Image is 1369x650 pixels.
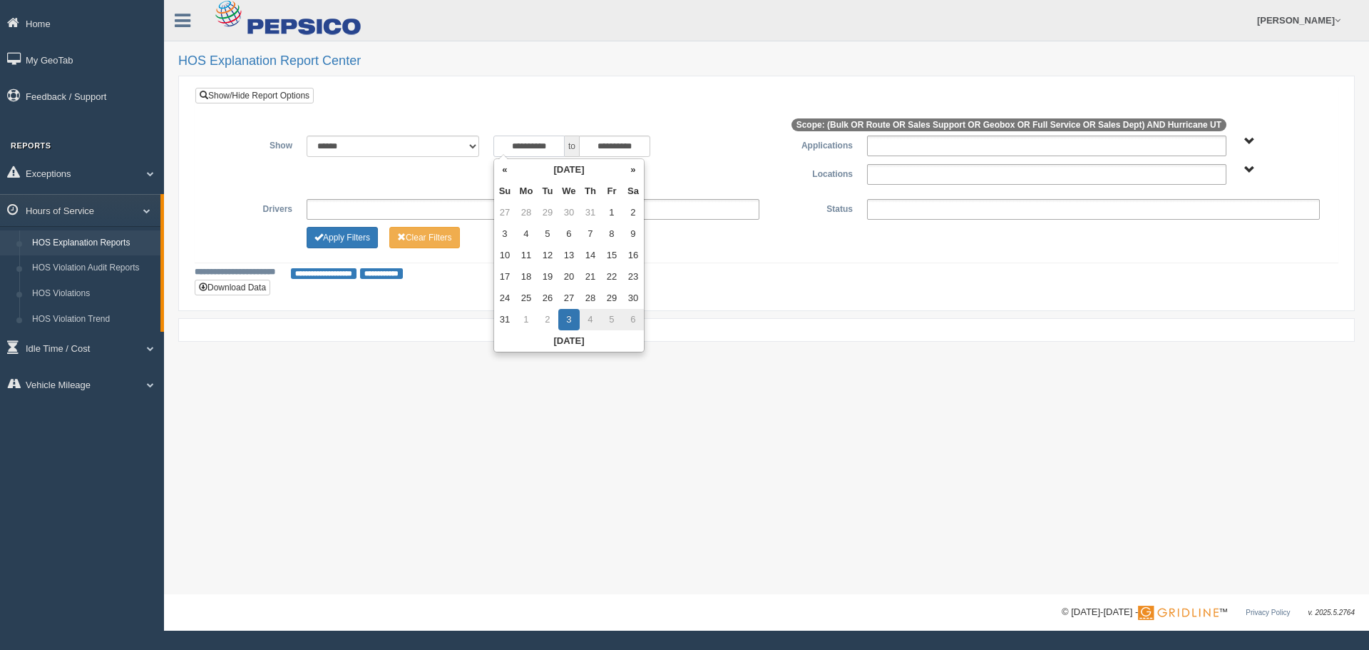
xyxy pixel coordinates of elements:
[601,288,622,309] td: 29
[622,245,644,266] td: 16
[26,255,160,281] a: HOS Violation Audit Reports
[580,266,601,288] td: 21
[516,159,622,181] th: [DATE]
[622,181,644,202] th: Sa
[601,245,622,266] td: 15
[1138,606,1219,620] img: Gridline
[307,227,378,248] button: Change Filter Options
[558,288,580,309] td: 27
[494,223,516,245] td: 3
[494,266,516,288] td: 17
[580,288,601,309] td: 28
[622,309,644,330] td: 6
[622,223,644,245] td: 9
[537,288,558,309] td: 26
[558,266,580,288] td: 20
[537,309,558,330] td: 2
[537,202,558,223] td: 29
[26,281,160,307] a: HOS Violations
[601,266,622,288] td: 22
[516,309,537,330] td: 1
[516,223,537,245] td: 4
[494,245,516,266] td: 10
[516,181,537,202] th: Mo
[1308,609,1355,616] span: v. 2025.5.2764
[558,223,580,245] td: 6
[791,118,1226,131] span: Scope: (Bulk OR Route OR Sales Support OR Geobox OR Full Service OR Sales Dept) AND Hurricane UT
[766,136,860,153] label: Applications
[558,202,580,223] td: 30
[206,136,299,153] label: Show
[537,181,558,202] th: Tu
[494,159,516,181] th: «
[537,266,558,288] td: 19
[580,223,601,245] td: 7
[580,202,601,223] td: 31
[622,266,644,288] td: 23
[494,309,516,330] td: 31
[516,288,537,309] td: 25
[537,223,558,245] td: 5
[494,202,516,223] td: 27
[195,280,270,295] button: Download Data
[558,309,580,330] td: 3
[766,164,860,181] label: Locations
[601,309,622,330] td: 5
[494,181,516,202] th: Su
[26,307,160,332] a: HOS Violation Trend
[1246,609,1290,616] a: Privacy Policy
[622,288,644,309] td: 30
[558,245,580,266] td: 13
[601,202,622,223] td: 1
[516,245,537,266] td: 11
[494,288,516,309] td: 24
[195,88,314,103] a: Show/Hide Report Options
[622,202,644,223] td: 2
[537,245,558,266] td: 12
[622,159,644,181] th: »
[1062,605,1355,620] div: © [DATE]-[DATE] - ™
[26,230,160,256] a: HOS Explanation Reports
[601,223,622,245] td: 8
[580,181,601,202] th: Th
[516,202,537,223] td: 28
[558,181,580,202] th: We
[516,266,537,288] td: 18
[580,309,601,330] td: 4
[565,136,579,157] span: to
[766,199,860,216] label: Status
[580,245,601,266] td: 14
[389,227,460,248] button: Change Filter Options
[601,181,622,202] th: Fr
[178,54,1355,68] h2: HOS Explanation Report Center
[494,330,644,352] th: [DATE]
[206,199,299,216] label: Drivers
